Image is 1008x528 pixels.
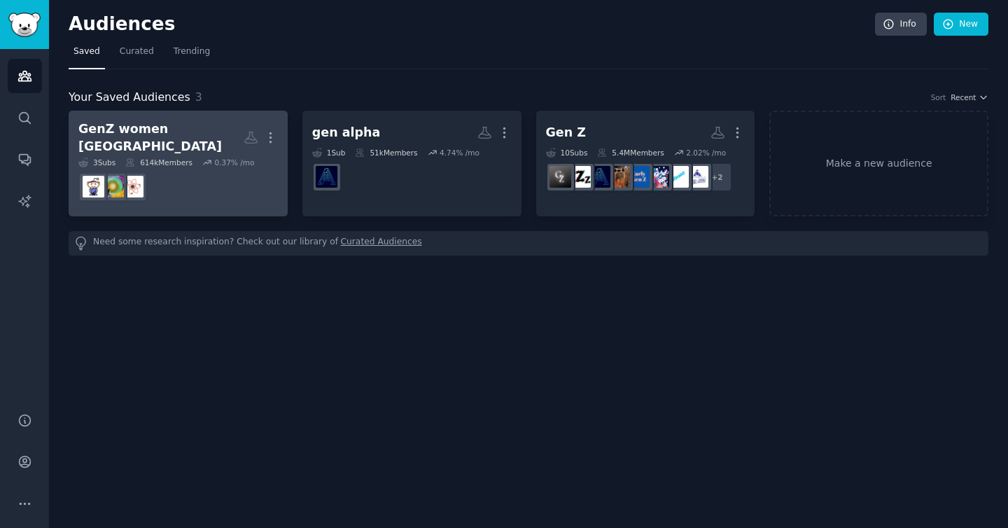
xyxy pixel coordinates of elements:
img: GenAlpha [316,166,337,188]
div: 5.4M Members [597,148,664,158]
span: Recent [951,92,976,102]
img: Zillennials [667,166,689,188]
span: Your Saved Audiences [69,89,190,106]
span: Saved [73,46,100,58]
img: EarlyGenZ [628,166,650,188]
img: TwoXIndia [83,176,104,197]
img: AskWomenIndia [102,176,124,197]
div: 10 Sub s [546,148,588,158]
div: 4.74 % /mo [440,148,479,158]
a: Make a new audience [769,111,988,216]
span: Curated [120,46,154,58]
a: Info [875,13,927,36]
img: Millennials [687,166,708,188]
div: Need some research inspiration? Check out our library of [69,231,988,256]
div: Gen Z [546,124,586,141]
div: 614k Members [125,158,192,167]
img: OlderGenZ [549,166,571,188]
a: Curated Audiences [341,236,422,251]
div: GenZ women [GEOGRAPHIC_DATA] [78,120,244,155]
div: 51k Members [355,148,417,158]
a: Gen Z10Subs5.4MMembers2.02% /mo+2MillennialsZillennialsteenagersEarlyGenZGenXGenAlphaMiddleGenZOl... [536,111,755,216]
button: Recent [951,92,988,102]
a: Trending [169,41,215,69]
h2: Audiences [69,13,875,36]
a: gen alpha1Sub51kMembers4.74% /moGenAlpha [302,111,521,216]
img: MiddleGenZ [569,166,591,188]
div: 3 Sub s [78,158,115,167]
a: Curated [115,41,159,69]
div: 0.37 % /mo [214,158,254,167]
div: gen alpha [312,124,381,141]
img: teenagers [647,166,669,188]
a: Saved [69,41,105,69]
div: Sort [931,92,946,102]
span: 3 [195,90,202,104]
img: GummySearch logo [8,13,41,37]
div: + 2 [703,162,732,192]
a: New [934,13,988,36]
a: GenZ women [GEOGRAPHIC_DATA]3Subs614kMembers0.37% /moIndianSkincareAddictsAskWomenIndiaTwoXIndia [69,111,288,216]
div: 2.02 % /mo [686,148,726,158]
img: GenAlpha [589,166,610,188]
span: Trending [174,46,210,58]
img: GenX [608,166,630,188]
img: IndianSkincareAddicts [122,176,143,197]
div: 1 Sub [312,148,346,158]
